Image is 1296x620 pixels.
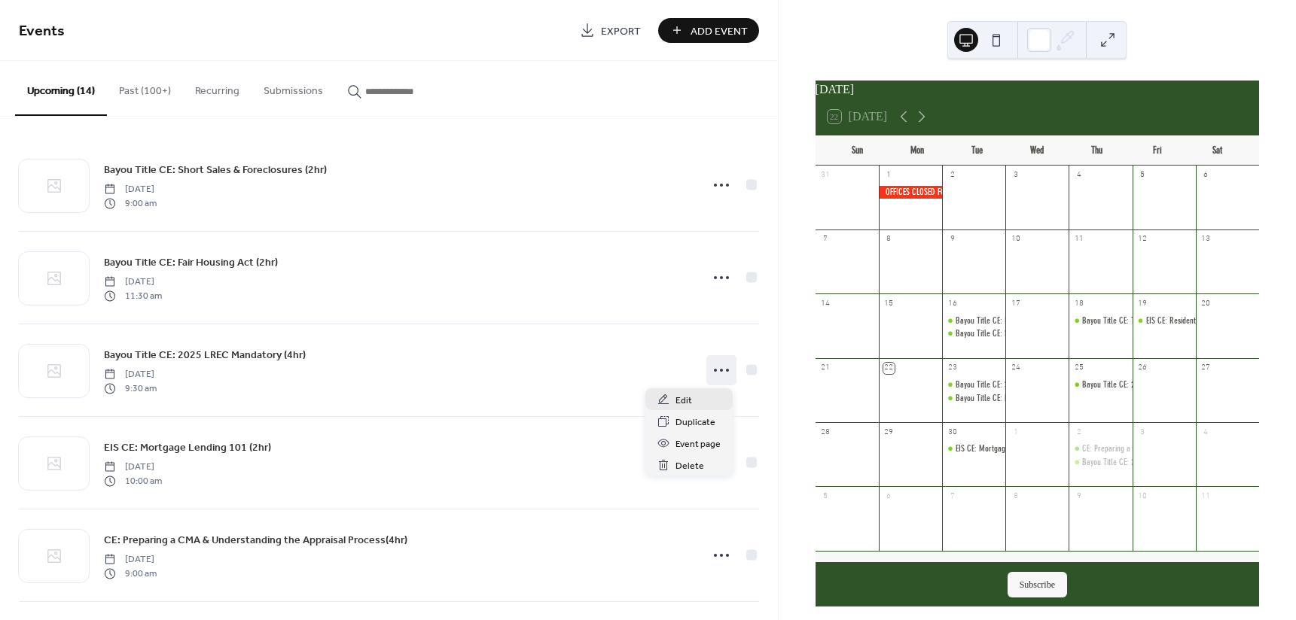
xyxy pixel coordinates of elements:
[104,196,157,210] span: 9:00 am
[1069,456,1132,469] div: Bayou Title CE: 2025 LREC Mandatory (4hr)
[1137,363,1148,374] div: 26
[1200,427,1212,438] div: 4
[104,183,157,196] span: [DATE]
[883,363,895,374] div: 22
[1127,135,1188,166] div: Fri
[104,474,162,488] span: 10:00 am
[1137,234,1148,245] div: 12
[947,170,958,181] div: 2
[1137,491,1148,502] div: 10
[820,491,831,502] div: 5
[1067,135,1127,166] div: Thu
[947,363,958,374] div: 23
[658,18,759,43] button: Add Event
[820,427,831,438] div: 28
[252,61,335,114] button: Submissions
[104,440,271,456] span: EIS CE: Mortgage Lending 101 (2hr)
[1008,572,1067,597] button: Subscribe
[956,315,1118,327] div: Bayou Title CE: Introduction to 1031 Exchanges (2hr)
[947,298,958,309] div: 16
[956,327,1098,340] div: Bayou Title CE: Successions & Donations (4hr)
[104,368,157,381] span: [DATE]
[1137,298,1148,309] div: 19
[942,392,1005,405] div: Bayou Title CE: Fair Housing Act (2hr)
[104,533,407,549] span: CE: Preparing a CMA & Understanding the Appraisal Process(4hr)
[956,392,1073,405] div: Bayou Title CE: Fair Housing Act (2hr)
[947,135,1008,166] div: Tue
[104,553,157,567] span: [DATE]
[1082,442,1287,455] div: CE: Preparing a CMA & Understanding the Appraisal Process(4hr)
[15,61,107,116] button: Upcoming (14)
[104,567,157,580] span: 9:00 am
[104,531,407,549] a: CE: Preparing a CMA & Understanding the Appraisal Process(4hr)
[104,460,162,474] span: [DATE]
[104,439,271,456] a: EIS CE: Mortgage Lending 101 (2hr)
[1073,491,1084,502] div: 9
[820,234,831,245] div: 7
[956,442,1066,455] div: EIS CE: Mortgage Lending 101 (2hr)
[820,363,831,374] div: 21
[883,491,895,502] div: 6
[883,427,895,438] div: 29
[887,135,947,166] div: Mon
[601,23,641,39] span: Export
[104,275,162,289] span: [DATE]
[1069,315,1132,327] div: Bayou Title CE: Title 4 - Won't You Be My Neighbor? (2hr)
[828,135,888,166] div: Sun
[947,234,958,245] div: 9
[942,315,1005,327] div: Bayou Title CE: Introduction to 1031 Exchanges (2hr)
[1082,315,1263,327] div: Bayou Title CE: Title 4 - Won't You Be My Neighbor? (2hr)
[1069,442,1132,455] div: CE: Preparing a CMA & Understanding the Appraisal Process(4hr)
[104,289,162,302] span: 11:30 am
[1069,378,1132,391] div: Bayou Title CE: 2025 LREC Mandatory (4hr)
[1010,491,1021,502] div: 8
[104,381,157,395] span: 9:30 am
[1073,234,1084,245] div: 11
[947,491,958,502] div: 7
[675,393,692,409] span: Edit
[942,442,1005,455] div: EIS CE: Mortgage Lending 101 (2hr)
[107,61,183,114] button: Past (100+)
[1010,298,1021,309] div: 17
[883,298,895,309] div: 15
[104,348,306,363] span: Bayou Title CE: 2025 LREC Mandatory (4hr)
[104,163,327,178] span: Bayou Title CE: Short Sales & Foreclosures (2hr)
[942,378,1005,391] div: Bayou Title CE: Short Sales & Foreclosures (2hr)
[1010,363,1021,374] div: 24
[1200,170,1212,181] div: 6
[1187,135,1247,166] div: Sat
[816,81,1259,99] div: [DATE]
[1200,491,1212,502] div: 11
[1010,234,1021,245] div: 10
[675,458,704,474] span: Delete
[19,17,65,46] span: Events
[675,415,715,430] span: Duplicate
[1082,378,1218,391] div: Bayou Title CE: 2025 LREC Mandatory (4hr)
[1137,427,1148,438] div: 3
[104,255,278,271] span: Bayou Title CE: Fair Housing Act (2hr)
[1073,170,1084,181] div: 4
[1137,170,1148,181] div: 5
[1073,427,1084,438] div: 2
[1073,363,1084,374] div: 25
[1200,234,1212,245] div: 13
[942,327,1005,340] div: Bayou Title CE: Successions & Donations (4hr)
[1010,170,1021,181] div: 3
[1133,315,1196,327] div: EIS CE: Residential Flood Insurance for the Louisiana Dweller (2hr)
[1200,298,1212,309] div: 20
[1007,135,1067,166] div: Wed
[183,61,252,114] button: Recurring
[1200,363,1212,374] div: 27
[947,427,958,438] div: 30
[1073,298,1084,309] div: 18
[569,18,652,43] a: Export
[1082,456,1218,469] div: Bayou Title CE: 2025 LREC Mandatory (4hr)
[104,346,306,363] a: Bayou Title CE: 2025 LREC Mandatory (4hr)
[104,161,327,178] a: Bayou Title CE: Short Sales & Foreclosures (2hr)
[883,234,895,245] div: 8
[675,436,721,452] span: Event page
[820,298,831,309] div: 14
[820,170,831,181] div: 31
[1010,427,1021,438] div: 1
